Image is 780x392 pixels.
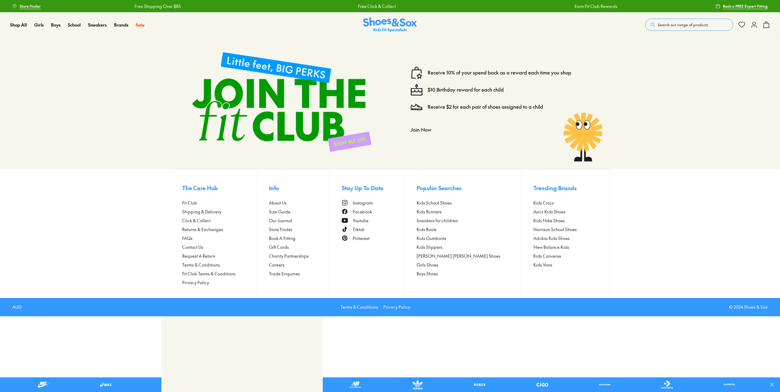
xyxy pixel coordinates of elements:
[182,262,256,268] a: Terms & Conditions
[51,22,61,28] a: Boys
[342,184,383,192] span: Stay Up To Date
[533,184,577,192] span: Trending Brands
[182,244,203,250] span: Contact Us
[533,217,565,224] span: Kids Nike Shoes
[269,270,329,277] a: Trade Enquiries
[356,3,394,9] a: Free Click & Collect
[269,184,279,192] span: Info
[182,209,256,215] a: Shipping & Delivery
[182,200,197,206] span: Fit Club
[88,22,107,28] span: Sneakers
[182,226,223,233] span: Returns & Exchanges
[417,209,442,215] span: Kids Runners
[182,235,256,241] a: FAQs
[533,253,561,259] span: Kids Converse
[417,200,521,206] a: Kids School Shoes
[410,123,431,136] button: Join Now
[182,184,218,192] span: The Care Hub
[533,209,598,215] a: Asics Kids Shoes
[269,200,329,206] a: About Us
[182,262,220,268] span: Terms & Conditions
[410,101,423,113] img: Vector_3098.svg
[182,235,193,241] span: FAQs
[533,244,569,250] span: New Balance Kids
[182,253,256,259] a: Request A Return
[729,304,768,310] p: © 2024 Shoes & Sox
[342,209,404,215] a: Facebook
[340,304,378,310] a: Terms & Conditions
[363,17,417,32] img: SNS_Logo_Responsive.svg
[182,270,236,277] span: Fit Club Terms & Conditions
[182,181,256,195] button: The Care Hub
[269,217,329,224] a: Our Journal
[269,200,287,206] span: About Us
[533,226,598,233] a: Harrison School Shoes
[533,244,598,250] a: New Balance Kids
[269,244,329,250] a: Gift Cards
[428,86,504,93] a: $10 Birthday reward for each child
[269,270,300,277] span: Trade Enquiries
[417,200,452,206] span: Kids School Shoes
[363,17,417,32] a: Shoes & Sox
[658,22,708,27] span: Search our range of products
[417,253,500,259] span: [PERSON_NAME] [PERSON_NAME] Shoes
[182,200,256,206] a: Fit Club
[417,262,521,268] a: Girls Shoes
[269,226,329,233] a: Store Finder
[269,217,292,224] span: Our Journal
[182,244,256,250] a: Contact Us
[716,1,768,12] a: Book a FREE Expert Fitting
[136,22,145,28] a: Sale
[342,181,404,195] button: Stay Up To Date
[417,235,521,241] a: Kids Gumboots
[533,217,598,224] a: Kids Nike Shoes
[353,235,370,241] span: Pinterest
[533,209,565,215] span: Asics Kids Shoes
[353,209,372,215] span: Facebook
[269,253,329,259] a: Charity Partnerships
[410,84,423,96] img: cake--candle-birthday-event-special-sweet-cake-bake.svg
[533,200,554,206] span: Kids Crocs
[417,235,446,241] span: Kids Gumboots
[182,279,256,286] a: Privacy Policy
[182,42,381,162] img: sign-up-footer.png
[182,270,256,277] a: Fit Club Terms & Conditions
[20,3,41,9] span: Store Finder
[533,226,577,233] span: Harrison School Shoes
[723,3,768,9] span: Book a FREE Expert Fitting
[269,226,292,233] span: Store Finder
[182,209,221,215] span: Shipping & Delivery
[417,226,521,233] a: Kids Boots
[417,209,521,215] a: Kids Runners
[269,262,329,268] a: Careers
[68,22,81,28] a: School
[10,22,27,28] a: Shop All
[533,235,598,241] a: Adidas Kids Shoes
[269,262,285,268] span: Careers
[417,217,458,224] span: Sneakers for children
[269,235,296,241] span: Book A Fitting
[133,3,179,9] a: Free Shipping Over $85
[353,226,364,233] span: Tiktok
[342,235,404,241] a: Pinterest
[417,253,521,259] a: [PERSON_NAME] [PERSON_NAME] Shoes
[12,1,41,12] a: Store Finder
[353,217,369,224] span: Youtube
[182,279,209,286] span: Privacy Policy
[342,217,404,224] a: Youtube
[533,235,570,241] span: Adidas Kids Shoes
[533,200,598,206] a: Kids Crocs
[269,209,329,215] a: Size Guide
[533,253,598,259] a: Kids Converse
[114,22,128,28] a: Brands
[417,184,462,192] span: Popular Searches
[269,235,329,241] a: Book A Fitting
[417,270,438,277] span: Boys Shoes
[417,244,442,250] span: Kids Slippers
[182,217,211,224] span: Click & Collect
[417,262,438,268] span: Girls Shoes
